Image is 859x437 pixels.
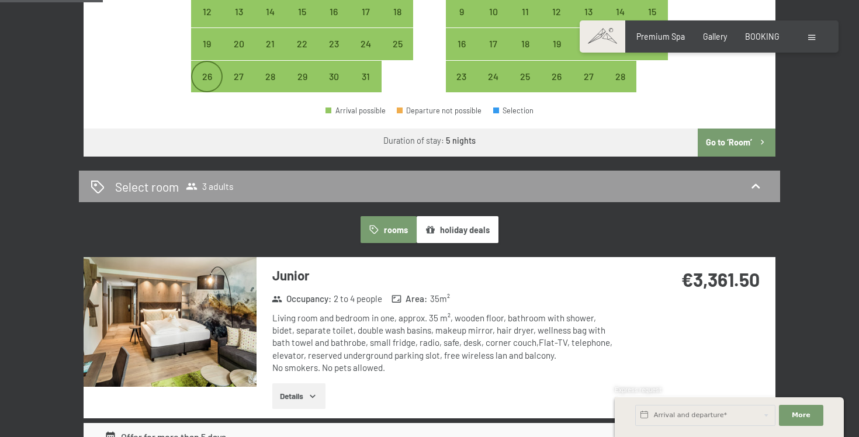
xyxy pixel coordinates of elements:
span: 2 to 4 people [334,293,382,305]
div: 31 [351,72,380,101]
div: 18 [510,39,539,68]
div: Arrival possible [573,28,604,60]
div: Wed Jan 28 2026 [255,61,286,92]
div: 27 [574,72,603,101]
span: More [792,411,810,420]
div: Sat Feb 21 2026 [604,28,636,60]
div: Arrival possible [255,28,286,60]
strong: €3,361.50 [681,268,760,290]
div: Sun Feb 22 2026 [636,28,668,60]
img: mss_renderimg.php [84,257,257,387]
div: 19 [192,39,221,68]
div: Arrival possible [446,61,477,92]
div: Wed Jan 21 2026 [255,28,286,60]
div: 28 [605,72,635,101]
div: Arrival possible [325,107,386,115]
div: Mon Jan 26 2026 [191,61,223,92]
div: Arrival possible [604,61,636,92]
div: 23 [319,39,348,68]
div: Arrival possible [541,28,573,60]
button: rooms [361,216,416,243]
div: Arrival possible [255,61,286,92]
div: Arrival possible [509,61,541,92]
div: Arrival possible [446,28,477,60]
div: 14 [256,7,285,36]
div: Arrival possible [350,28,382,60]
div: Fri Feb 20 2026 [573,28,604,60]
button: Go to ‘Room’ [698,129,775,157]
div: Arrival possible [318,28,349,60]
div: Arrival possible [318,61,349,92]
div: 21 [605,39,635,68]
div: 9 [447,7,476,36]
a: Premium Spa [636,32,685,41]
div: 25 [510,72,539,101]
div: 24 [479,72,508,101]
a: Gallery [703,32,727,41]
div: 26 [192,72,221,101]
span: 3 adults [186,181,234,192]
div: 22 [288,39,317,68]
div: Arrival possible [191,28,223,60]
div: Sat Jan 24 2026 [350,28,382,60]
h2: Select room [115,178,179,195]
div: 13 [224,7,253,36]
div: 17 [479,39,508,68]
h3: Junior [272,266,620,285]
div: Mon Feb 16 2026 [446,28,477,60]
div: 17 [351,7,380,36]
div: Sat Feb 28 2026 [604,61,636,92]
div: Arrival possible [382,28,413,60]
div: 26 [542,72,571,101]
div: Arrival possible [477,61,509,92]
div: 23 [447,72,476,101]
div: Mon Feb 23 2026 [446,61,477,92]
div: 22 [638,39,667,68]
a: BOOKING [745,32,780,41]
div: 29 [288,72,317,101]
div: Fri Feb 27 2026 [573,61,604,92]
div: Selection [493,107,534,115]
div: 27 [224,72,253,101]
div: 30 [319,72,348,101]
strong: Occupancy : [272,293,331,305]
button: Details [272,383,325,409]
div: Thu Feb 19 2026 [541,28,573,60]
button: holiday deals [417,216,498,243]
div: 12 [192,7,221,36]
div: 28 [256,72,285,101]
div: Wed Feb 18 2026 [509,28,541,60]
div: 10 [479,7,508,36]
div: Arrival possible [477,28,509,60]
div: 21 [256,39,285,68]
strong: Area : [392,293,428,305]
div: 25 [383,39,412,68]
button: More [779,405,823,426]
div: 19 [542,39,571,68]
div: Fri Jan 23 2026 [318,28,349,60]
div: 20 [224,39,253,68]
div: Arrival possible [223,28,254,60]
div: Living room and bedroom in one, approx. 35 m², wooden floor, bathroom with shower, bidet, separat... [272,312,620,374]
div: 16 [319,7,348,36]
div: Tue Jan 20 2026 [223,28,254,60]
div: Mon Jan 19 2026 [191,28,223,60]
div: Arrival possible [286,28,318,60]
div: Duration of stay: [383,135,476,147]
span: 35 m² [430,293,450,305]
div: Arrival possible [223,61,254,92]
div: 20 [574,39,603,68]
div: Wed Feb 25 2026 [509,61,541,92]
div: Tue Feb 17 2026 [477,28,509,60]
div: Sat Jan 31 2026 [350,61,382,92]
div: Arrival possible [350,61,382,92]
div: 15 [638,7,667,36]
div: Arrival possible [604,28,636,60]
b: 5 nights [446,136,476,145]
div: Thu Feb 26 2026 [541,61,573,92]
div: 15 [288,7,317,36]
div: Arrival possible [573,61,604,92]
